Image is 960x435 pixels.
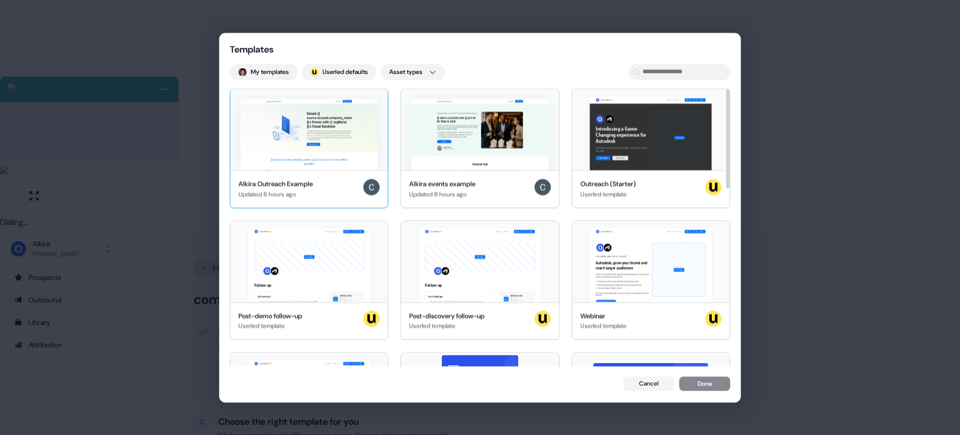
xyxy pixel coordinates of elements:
button: userled logo;Userled defaults [302,64,377,80]
img: Calvin [363,179,380,195]
img: userled logo [310,68,318,76]
button: My templates [230,64,298,80]
div: Userled template [409,321,485,331]
button: Alkira Outreach ExampleAlkira Outreach ExampleUpdated 8 hours agoCalvin [230,88,388,208]
button: Hey Autodesk 👋Learn moreBook a demoYour imageFollow upKey Challenges Breaking down content for di... [401,220,559,340]
div: Post-demo follow-up [238,311,302,321]
div: Post-discovery follow-up [409,311,485,321]
img: Calvin [535,179,551,195]
div: ; [310,68,318,76]
div: Userled template [580,321,627,331]
div: Outreach (Starter) [580,179,636,189]
div: Webinar [580,311,627,321]
img: Alkira events example [411,99,548,170]
button: Hey Autodesk 👋Learn moreBook a demoIntroducing a Game-Changing experience for AutodeskWe take you... [572,88,730,208]
img: userled logo [535,311,551,327]
button: Cancel [623,376,674,391]
div: Updated 8 hours ago [238,189,313,199]
img: userled logo [363,311,380,327]
div: Alkira Outreach Example [238,179,313,189]
div: Userled template [238,321,302,331]
div: Updated 8 hours ago [409,189,475,199]
div: Userled template [580,189,636,199]
img: userled logo [705,311,722,327]
button: Alkira events exampleAlkira events exampleUpdated 8 hours agoCalvin [401,88,559,208]
img: Alkira Outreach Example [241,99,378,170]
div: Alkira events example [409,179,475,189]
button: Hey Autodesk 👋Learn moreBook a demoLIVE WEBINAR | [DATE] 1PM EST | 10AM PSTAutodesk, grow your br... [572,220,730,340]
button: Asset types [381,64,445,80]
button: Hey Autodesk 👋Learn moreBook a demoYour imageFollow upCall summary Understand what current conver... [230,220,388,340]
div: Templates [230,43,332,56]
img: Hugh [238,68,247,76]
img: userled logo [705,179,722,195]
